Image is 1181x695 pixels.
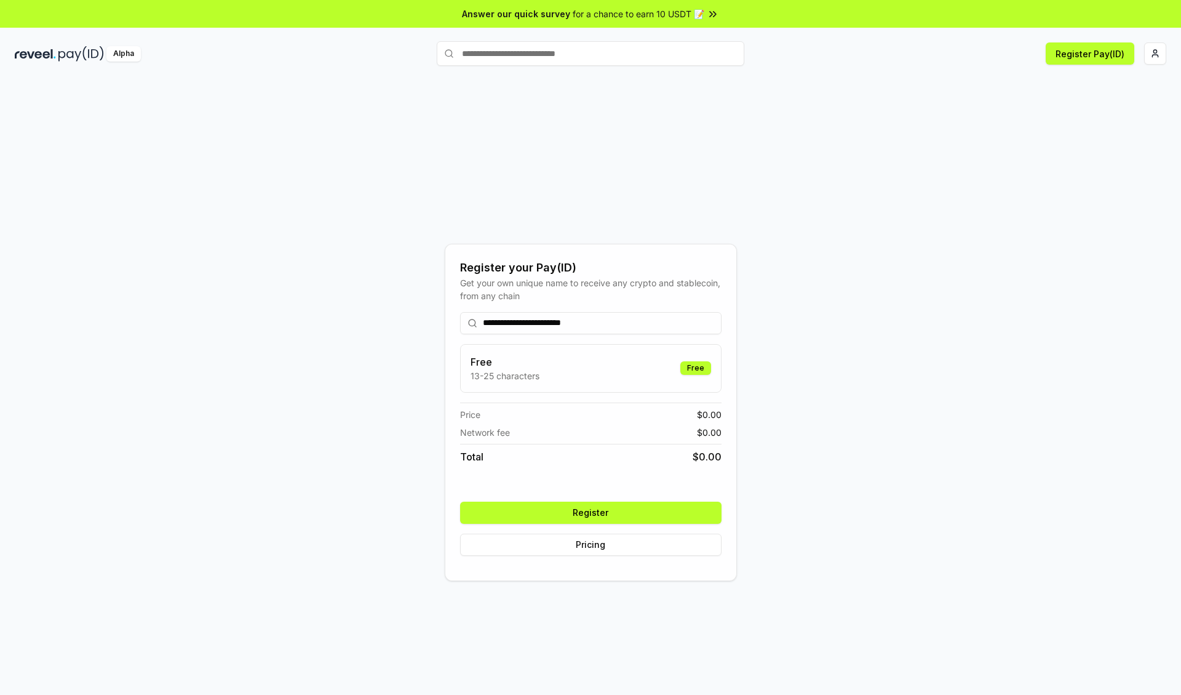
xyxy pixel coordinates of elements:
[462,7,570,20] span: Answer our quick survey
[697,426,722,439] span: $ 0.00
[460,449,483,464] span: Total
[460,534,722,556] button: Pricing
[573,7,704,20] span: for a chance to earn 10 USDT 📝
[697,408,722,421] span: $ 0.00
[471,355,539,369] h3: Free
[460,408,480,421] span: Price
[693,449,722,464] span: $ 0.00
[1046,42,1134,65] button: Register Pay(ID)
[680,361,711,375] div: Free
[460,426,510,439] span: Network fee
[15,46,56,62] img: reveel_dark
[471,369,539,382] p: 13-25 characters
[106,46,141,62] div: Alpha
[58,46,104,62] img: pay_id
[460,276,722,302] div: Get your own unique name to receive any crypto and stablecoin, from any chain
[460,259,722,276] div: Register your Pay(ID)
[460,502,722,524] button: Register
